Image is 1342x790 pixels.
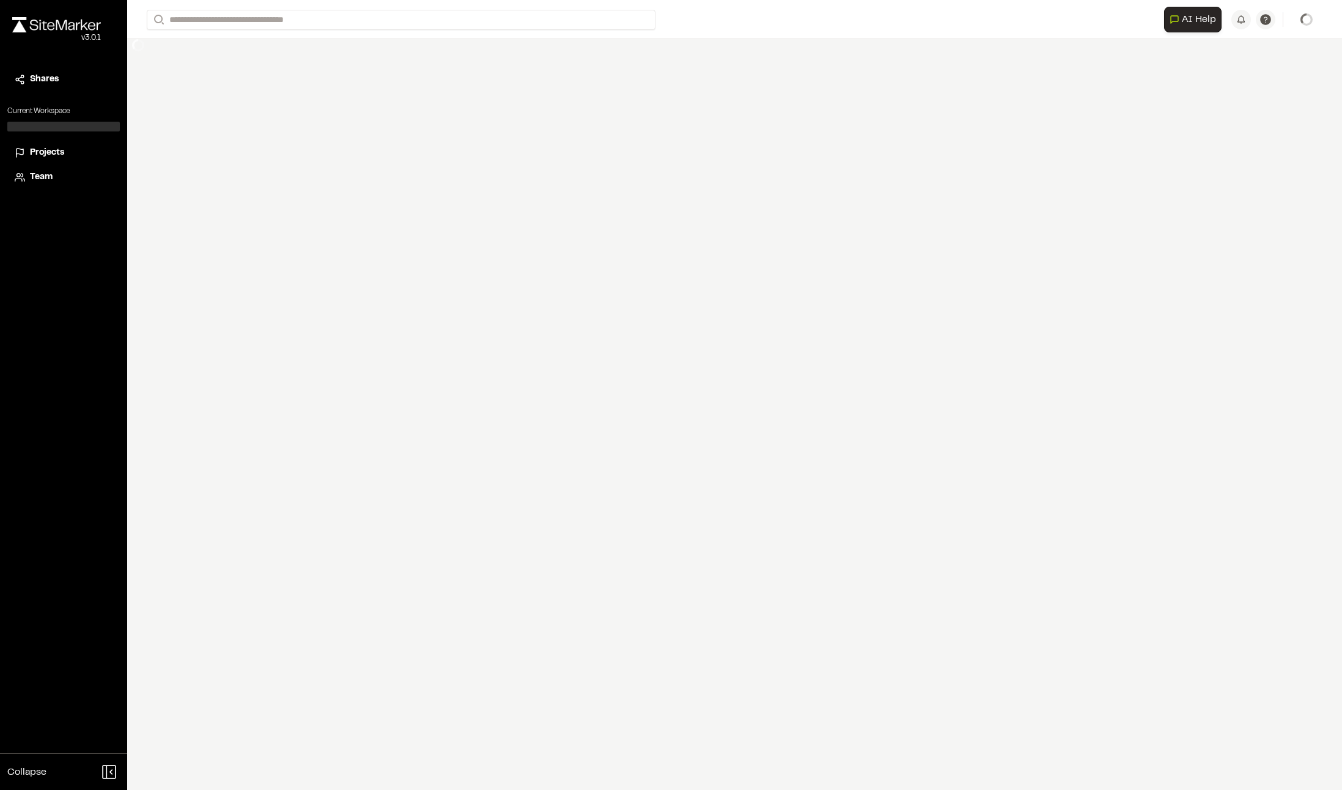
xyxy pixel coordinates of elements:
[15,146,112,160] a: Projects
[12,32,101,43] div: Oh geez...please don't...
[1164,7,1222,32] button: Open AI Assistant
[1164,7,1226,32] div: Open AI Assistant
[15,73,112,86] a: Shares
[30,73,59,86] span: Shares
[147,10,169,30] button: Search
[30,146,64,160] span: Projects
[12,17,101,32] img: rebrand.png
[15,171,112,184] a: Team
[7,106,120,117] p: Current Workspace
[30,171,53,184] span: Team
[1182,12,1216,27] span: AI Help
[7,765,46,780] span: Collapse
